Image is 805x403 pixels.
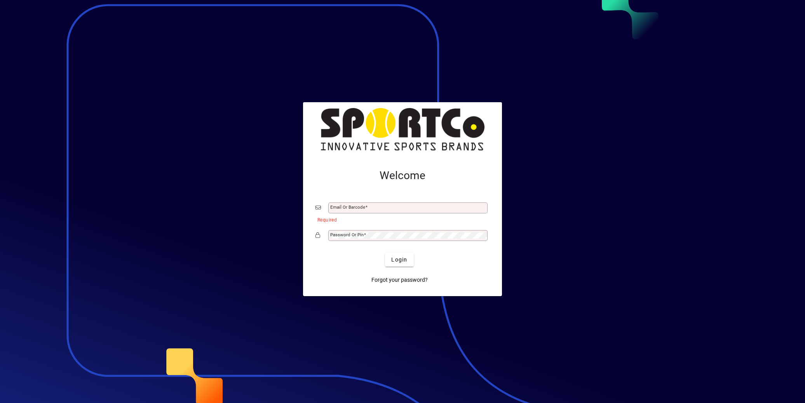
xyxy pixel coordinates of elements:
mat-label: Email or Barcode [330,204,365,210]
span: Forgot your password? [371,276,428,284]
mat-label: Password or Pin [330,232,364,237]
a: Forgot your password? [368,273,431,287]
span: Login [391,256,407,264]
h2: Welcome [315,169,490,182]
mat-error: Required [317,215,483,223]
button: Login [385,253,413,267]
